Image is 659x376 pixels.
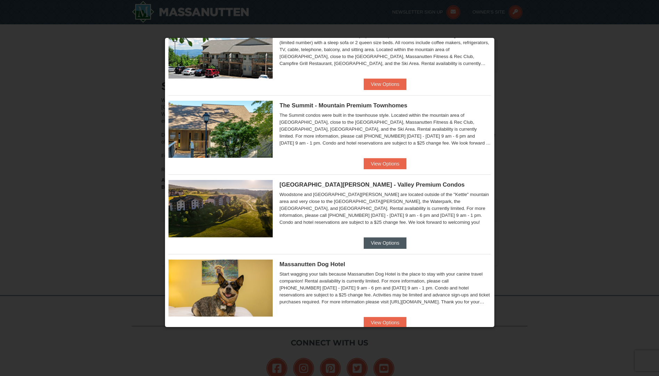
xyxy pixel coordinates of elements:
img: 19219026-1-e3b4ac8e.jpg [168,21,273,78]
button: View Options [364,158,406,169]
span: Massanutten Dog Hotel [280,261,345,268]
button: View Options [364,317,406,328]
span: [GEOGRAPHIC_DATA][PERSON_NAME] - Valley Premium Condos [280,181,465,188]
div: Massanutten Resort Hotels rooms sleep up to 4 occupants and offer a choice of 1 king size bed (li... [280,32,491,67]
div: Woodstone and [GEOGRAPHIC_DATA][PERSON_NAME] are located outside of the "Kettle" mountain area an... [280,191,491,226]
div: Start wagging your tails because Massanutten Dog Hotel is the place to stay with your canine trav... [280,271,491,305]
img: 19219041-4-ec11c166.jpg [168,180,273,237]
img: 19219034-1-0eee7e00.jpg [168,101,273,158]
span: The Summit - Mountain Premium Townhomes [280,102,407,109]
div: The Summit condos were built in the townhouse style. Located within the mountain area of [GEOGRAP... [280,112,491,147]
button: View Options [364,237,406,248]
button: View Options [364,79,406,90]
img: 27428181-5-81c892a3.jpg [168,260,273,317]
